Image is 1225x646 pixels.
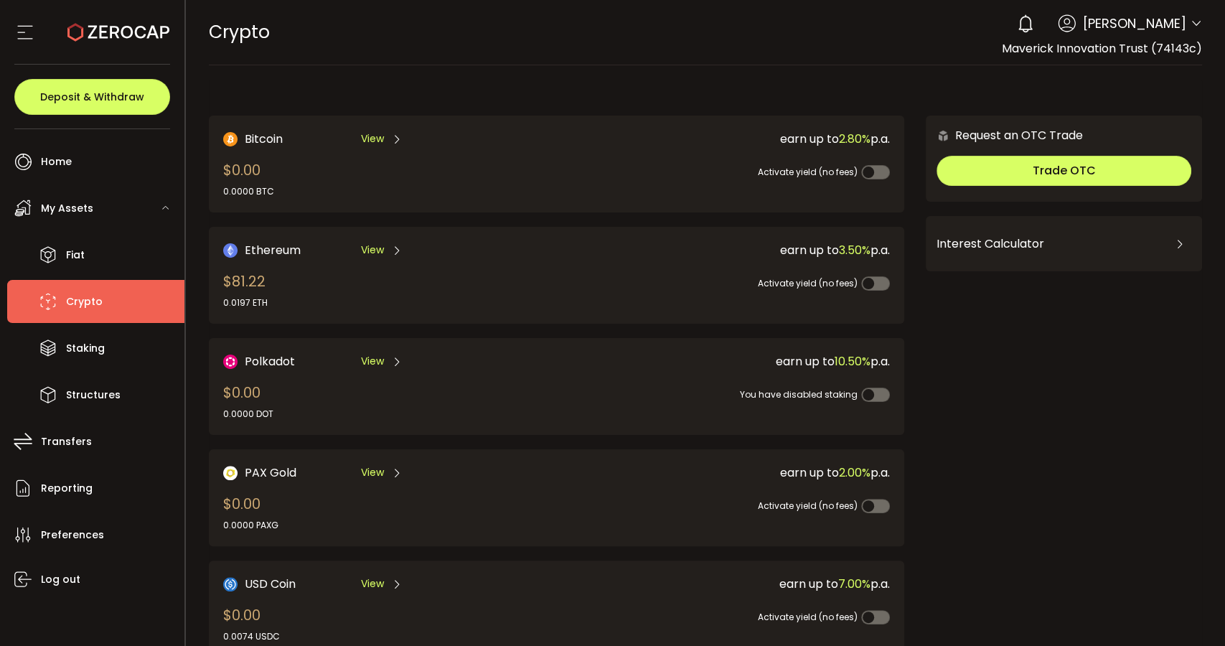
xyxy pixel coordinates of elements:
[758,500,858,512] span: Activate yield (no fees)
[223,577,238,591] img: USD Coin
[223,604,280,643] div: $0.00
[223,296,268,309] div: 0.0197 ETH
[1083,14,1186,33] span: [PERSON_NAME]
[223,493,278,532] div: $0.00
[361,465,384,480] span: View
[839,242,870,258] span: 3.50%
[223,519,278,532] div: 0.0000 PAXG
[839,131,870,147] span: 2.80%
[245,575,296,593] span: USD Coin
[66,291,103,312] span: Crypto
[835,353,870,370] span: 10.50%
[926,126,1083,144] div: Request an OTC Trade
[245,130,283,148] span: Bitcoin
[937,129,949,142] img: 6nGpN7MZ9FLuBP83NiajKbTRY4UzlzQtBKtCrLLspmCkSvCZHBKvY3NxgQaT5JnOQREvtQ257bXeeSTueZfAPizblJ+Fe8JwA...
[66,338,105,359] span: Staking
[758,166,858,178] span: Activate yield (no fees)
[552,575,890,593] div: earn up to p.a.
[1153,577,1225,646] iframe: Chat Widget
[223,466,238,480] img: PAX Gold
[937,156,1191,186] button: Trade OTC
[361,243,384,258] span: View
[41,569,80,590] span: Log out
[223,630,280,643] div: 0.0074 USDC
[1032,162,1095,179] span: Trade OTC
[937,227,1191,261] div: Interest Calculator
[41,525,104,546] span: Preferences
[361,131,384,146] span: View
[361,354,384,369] span: View
[41,431,92,452] span: Transfers
[223,185,274,198] div: 0.0000 BTC
[740,388,858,401] span: You have disabled staking
[223,355,238,369] img: DOT
[66,385,121,406] span: Structures
[245,464,296,482] span: PAX Gold
[14,79,170,115] button: Deposit & Withdraw
[223,382,273,421] div: $0.00
[66,245,85,266] span: Fiat
[223,243,238,258] img: Ethereum
[223,408,273,421] div: 0.0000 DOT
[41,198,93,219] span: My Assets
[245,241,301,259] span: Ethereum
[41,478,93,499] span: Reporting
[839,464,870,481] span: 2.00%
[223,271,268,309] div: $81.22
[245,352,295,370] span: Polkadot
[40,92,144,102] span: Deposit & Withdraw
[1002,40,1202,57] span: Maverick Innovation Trust (74143c)
[361,576,384,591] span: View
[552,130,890,148] div: earn up to p.a.
[758,611,858,623] span: Activate yield (no fees)
[223,132,238,146] img: Bitcoin
[223,159,274,198] div: $0.00
[838,576,870,592] span: 7.00%
[209,19,270,45] span: Crypto
[552,464,890,482] div: earn up to p.a.
[552,241,890,259] div: earn up to p.a.
[552,352,890,370] div: earn up to p.a.
[758,277,858,289] span: Activate yield (no fees)
[41,151,72,172] span: Home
